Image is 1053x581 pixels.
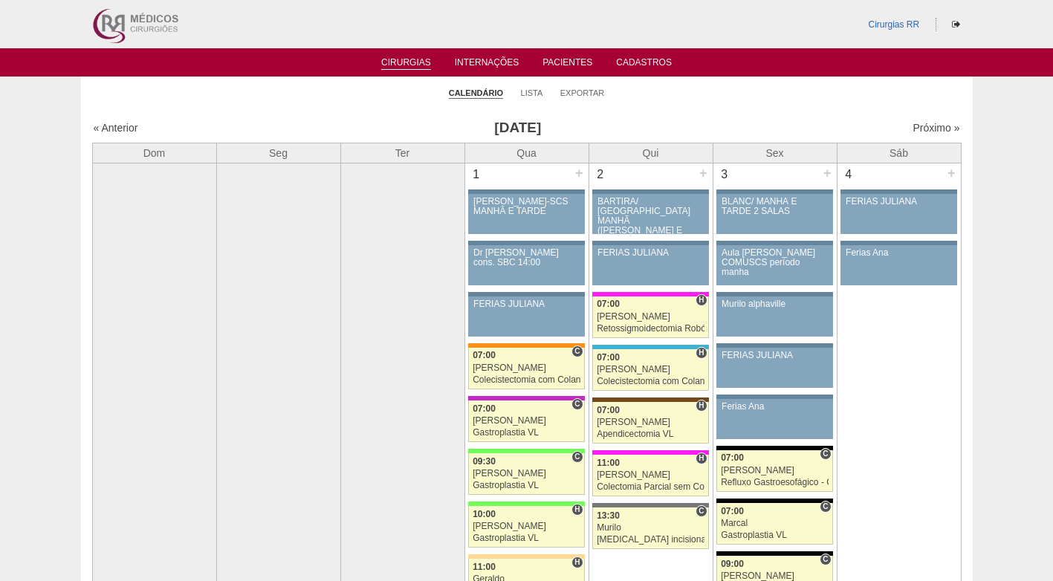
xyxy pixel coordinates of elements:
[597,418,704,427] div: [PERSON_NAME]
[468,554,584,559] div: Key: Bartira
[521,88,543,98] a: Lista
[837,163,861,186] div: 4
[616,57,672,72] a: Cadastros
[597,352,620,363] span: 07:00
[465,163,488,186] div: 1
[468,502,584,506] div: Key: Brasil
[571,345,583,357] span: Consultório
[573,163,586,183] div: +
[597,470,704,480] div: [PERSON_NAME]
[721,452,744,463] span: 07:00
[473,533,580,543] div: Gastroplastia VL
[820,448,831,460] span: Consultório
[597,429,704,439] div: Apendicectomia VL
[713,143,837,163] th: Sex
[696,505,707,517] span: Consultório
[216,143,340,163] th: Seg
[716,189,832,194] div: Key: Aviso
[821,163,834,183] div: +
[597,299,620,309] span: 07:00
[952,20,960,29] i: Sair
[696,347,707,359] span: Hospital
[468,400,584,442] a: C 07:00 [PERSON_NAME] Gastroplastia VL
[473,522,580,531] div: [PERSON_NAME]
[340,143,464,163] th: Ter
[592,402,708,444] a: H 07:00 [PERSON_NAME] Apendicectomia VL
[592,296,708,338] a: H 07:00 [PERSON_NAME] Retossigmoidectomia Robótica
[468,348,584,389] a: C 07:00 [PERSON_NAME] Colecistectomia com Colangiografia VL
[473,197,580,216] div: [PERSON_NAME]-SCS MANHÃ E TARDE
[945,163,958,183] div: +
[716,395,832,399] div: Key: Aviso
[473,403,496,414] span: 07:00
[592,450,708,455] div: Key: Pro Matre
[468,453,584,495] a: C 09:30 [PERSON_NAME] Gastroplastia VL
[716,499,832,503] div: Key: Blanc
[571,398,583,410] span: Consultório
[846,248,952,258] div: Ferias Ana
[571,556,583,568] span: Hospital
[473,416,580,426] div: [PERSON_NAME]
[846,197,952,207] div: FERIAS JULIANA
[716,551,832,556] div: Key: Blanc
[468,245,584,285] a: Dr [PERSON_NAME] cons. SBC 14:00
[473,248,580,267] div: Dr [PERSON_NAME] cons. SBC 14:00
[589,143,713,163] th: Qui
[721,478,829,487] div: Refluxo Gastroesofágico - Cirurgia VL
[589,163,612,186] div: 2
[840,241,956,245] div: Key: Aviso
[473,481,580,490] div: Gastroplastia VL
[92,143,216,163] th: Dom
[597,248,704,258] div: FERIAS JULIANA
[716,296,832,337] a: Murilo alphaville
[468,292,584,296] div: Key: Aviso
[721,519,829,528] div: Marcal
[473,299,580,309] div: FERIAS JULIANA
[721,530,829,540] div: Gastroplastia VL
[696,452,707,464] span: Hospital
[716,194,832,234] a: BLANC/ MANHÃ E TARDE 2 SALAS
[597,535,704,545] div: [MEDICAL_DATA] incisional Robótica
[473,350,496,360] span: 07:00
[820,501,831,513] span: Consultório
[597,523,704,533] div: Murilo
[592,349,708,391] a: H 07:00 [PERSON_NAME] Colecistectomia com Colangiografia VL
[468,343,584,348] div: Key: São Luiz - SCS
[840,194,956,234] a: FERIAS JULIANA
[473,509,496,519] span: 10:00
[722,299,828,309] div: Murilo alphaville
[713,163,736,186] div: 3
[716,245,832,285] a: Aula [PERSON_NAME] COMUSCS período manha
[722,402,828,412] div: Ferias Ana
[473,469,580,478] div: [PERSON_NAME]
[597,510,620,521] span: 13:30
[868,19,919,30] a: Cirurgias RR
[449,88,503,99] a: Calendário
[716,399,832,439] a: Ferias Ana
[696,400,707,412] span: Hospital
[716,292,832,296] div: Key: Aviso
[820,554,831,565] span: Consultório
[913,122,959,134] a: Próximo »
[721,559,744,569] span: 09:00
[716,348,832,388] a: FERIAS JULIANA
[473,428,580,438] div: Gastroplastia VL
[468,449,584,453] div: Key: Brasil
[716,446,832,450] div: Key: Blanc
[473,456,496,467] span: 09:30
[722,197,828,216] div: BLANC/ MANHÃ E TARDE 2 SALAS
[592,245,708,285] a: FERIAS JULIANA
[696,294,707,306] span: Hospital
[721,466,829,475] div: [PERSON_NAME]
[597,324,704,334] div: Retossigmoidectomia Robótica
[840,245,956,285] a: Ferias Ana
[468,241,584,245] div: Key: Aviso
[597,197,704,256] div: BARTIRA/ [GEOGRAPHIC_DATA] MANHÃ ([PERSON_NAME] E ANA)/ SANTA JOANA -TARDE
[592,507,708,549] a: C 13:30 Murilo [MEDICAL_DATA] incisional Robótica
[592,194,708,234] a: BARTIRA/ [GEOGRAPHIC_DATA] MANHÃ ([PERSON_NAME] E ANA)/ SANTA JOANA -TARDE
[722,248,828,278] div: Aula [PERSON_NAME] COMUSCS período manha
[571,504,583,516] span: Hospital
[716,241,832,245] div: Key: Aviso
[381,57,431,70] a: Cirurgias
[721,571,829,581] div: [PERSON_NAME]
